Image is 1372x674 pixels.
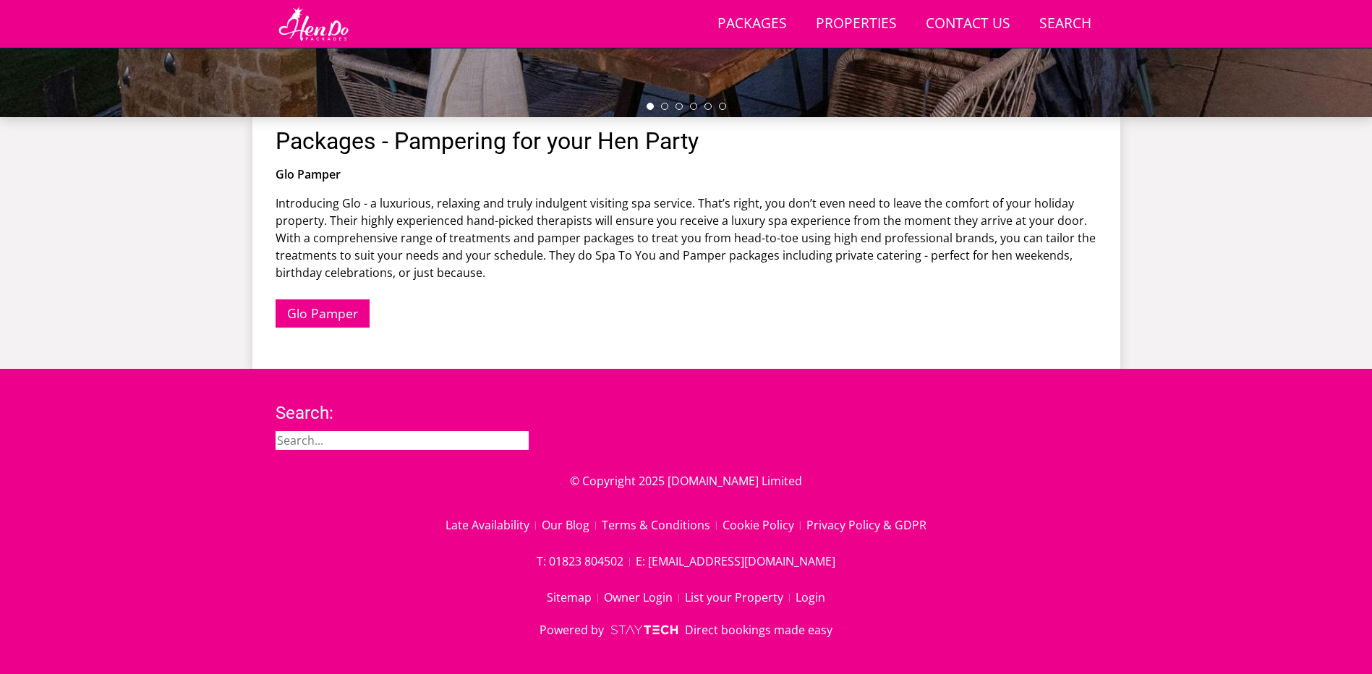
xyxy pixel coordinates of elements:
[685,585,796,610] a: List your Property
[810,8,903,40] a: Properties
[636,549,835,573] a: E: [EMAIL_ADDRESS][DOMAIN_NAME]
[712,8,793,40] a: Packages
[723,513,806,537] a: Cookie Policy
[276,472,1097,490] p: © Copyright 2025 [DOMAIN_NAME] Limited
[604,585,685,610] a: Owner Login
[540,621,832,639] a: Powered byDirect bookings made easy
[796,585,825,610] a: Login
[276,166,341,182] strong: Glo Pamper
[537,549,636,573] a: T: 01823 804502
[276,431,529,450] input: Search...
[276,195,1097,281] p: Introducing Glo - a luxurious, relaxing and truly indulgent visiting spa service. That’s right, y...
[920,8,1016,40] a: Contact Us
[276,404,529,422] h3: Search:
[446,513,542,537] a: Late Availability
[602,513,723,537] a: Terms & Conditions
[547,585,604,610] a: Sitemap
[542,513,602,537] a: Our Blog
[1034,8,1097,40] a: Search
[276,299,370,328] a: Glo Pamper
[276,6,351,42] img: Hen Do Packages
[806,513,926,537] a: Privacy Policy & GDPR
[610,621,679,639] img: scrumpy.png
[276,129,1097,154] h1: Packages - Pampering for your Hen Party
